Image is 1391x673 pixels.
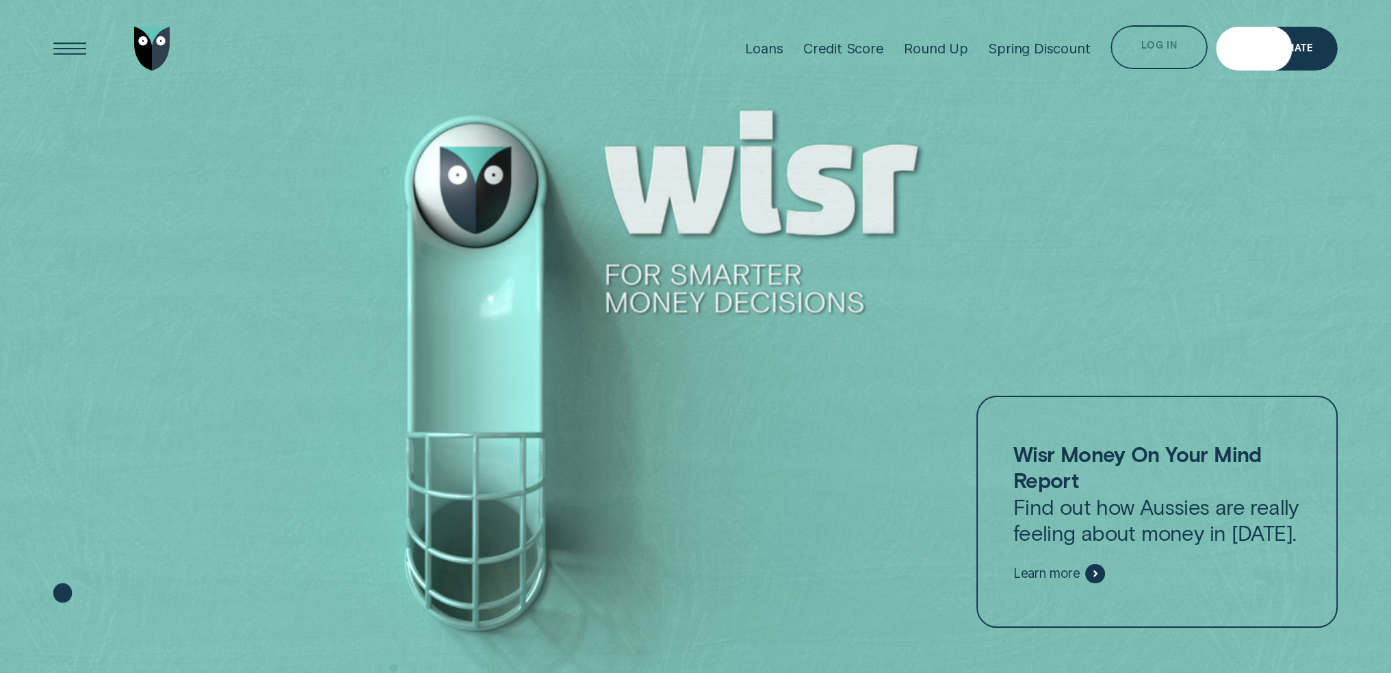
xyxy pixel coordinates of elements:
[1013,441,1262,493] strong: Wisr Money On Your Mind Report
[1216,27,1338,71] a: Get Estimate
[988,40,1090,57] div: Spring Discount
[745,40,783,57] div: Loans
[1013,441,1301,546] p: Find out how Aussies are really feeling about money in [DATE].
[134,27,170,71] img: Wisr
[1110,25,1208,69] button: Log in
[48,27,92,71] button: Open Menu
[976,396,1337,628] a: Wisr Money On Your Mind ReportFind out how Aussies are really feeling about money in [DATE].Learn...
[904,40,967,57] div: Round Up
[1013,566,1080,582] span: Learn more
[803,40,884,57] div: Credit Score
